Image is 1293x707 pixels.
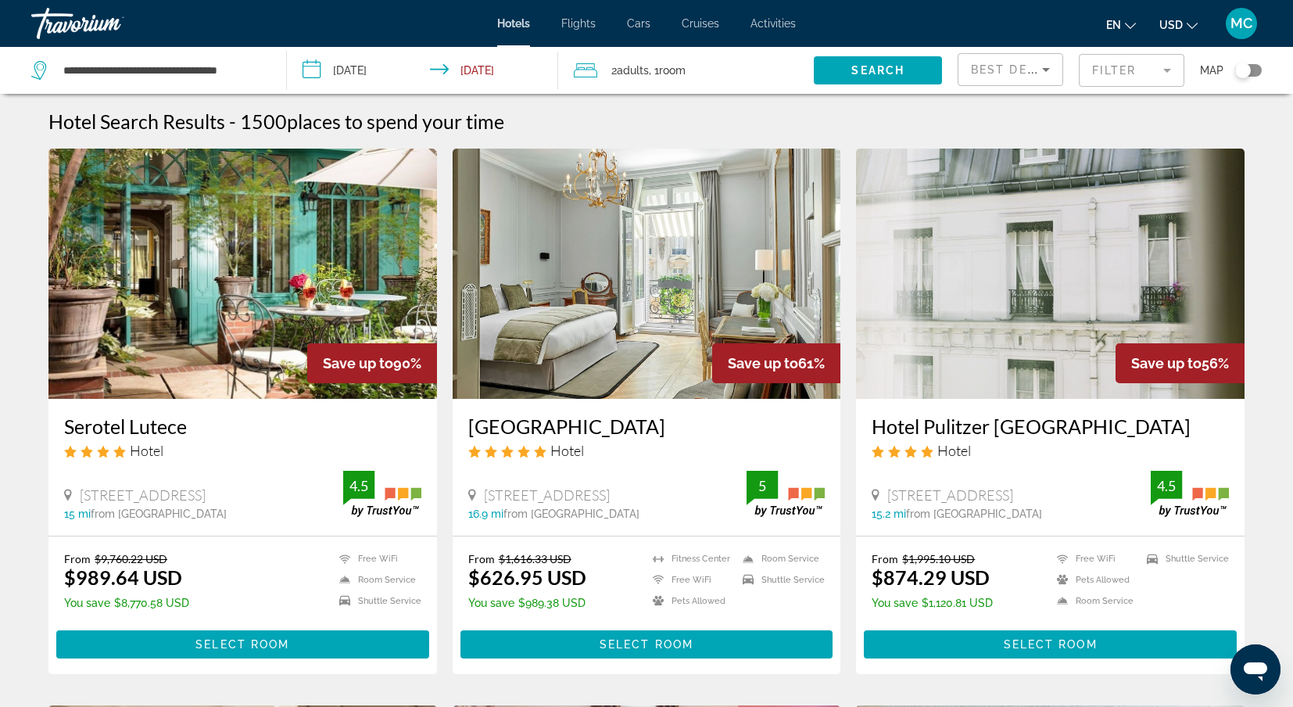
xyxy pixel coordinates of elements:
[712,343,840,383] div: 61%
[1230,644,1280,694] iframe: Bouton de lancement de la fenêtre de messagerie
[497,17,530,30] a: Hotels
[468,415,826,438] a: [GEOGRAPHIC_DATA]
[1106,13,1136,36] button: Change language
[937,442,971,459] span: Hotel
[195,638,289,651] span: Select Room
[1139,552,1229,565] li: Shuttle Service
[331,573,421,587] li: Room Service
[851,64,904,77] span: Search
[484,486,610,504] span: [STREET_ADDRESS]
[872,597,993,609] p: $1,120.81 USD
[906,508,1042,520] span: from [GEOGRAPHIC_DATA]
[48,109,225,133] h1: Hotel Search Results
[323,355,393,371] span: Save up to
[864,634,1237,651] a: Select Room
[95,552,167,565] del: $9,760.22 USD
[1106,19,1121,31] span: en
[240,109,504,133] h2: 1500
[600,638,693,651] span: Select Room
[453,149,841,399] img: Hotel image
[64,597,189,609] p: $8,770.58 USD
[287,47,558,94] button: Check-in date: Sep 12, 2025 Check-out date: Sep 14, 2025
[130,442,163,459] span: Hotel
[971,60,1050,79] mat-select: Sort by
[887,486,1013,504] span: [STREET_ADDRESS]
[48,149,437,399] img: Hotel image
[659,64,686,77] span: Room
[1049,594,1139,608] li: Room Service
[468,597,514,609] span: You save
[750,17,796,30] a: Activities
[561,17,596,30] span: Flights
[64,552,91,565] span: From
[91,508,227,520] span: from [GEOGRAPHIC_DATA]
[80,486,206,504] span: [STREET_ADDRESS]
[1079,53,1184,88] button: Filter
[735,552,825,565] li: Room Service
[468,442,826,459] div: 5 star Hotel
[864,630,1237,659] button: Select Room
[31,3,188,44] a: Travorium
[56,634,429,651] a: Select Room
[64,415,421,438] h3: Serotel Lutece
[645,552,735,565] li: Fitness Center
[468,508,503,520] span: 16.9 mi
[56,630,429,659] button: Select Room
[468,565,586,589] ins: $626.95 USD
[343,471,421,517] img: trustyou-badge.svg
[735,573,825,587] li: Shuttle Service
[649,59,686,81] span: , 1
[1116,343,1245,383] div: 56%
[1004,638,1098,651] span: Select Room
[503,508,639,520] span: from [GEOGRAPHIC_DATA]
[872,442,1229,459] div: 4 star Hotel
[460,634,833,651] a: Select Room
[814,56,942,84] button: Search
[902,552,975,565] del: $1,995.10 USD
[331,594,421,608] li: Shuttle Service
[331,552,421,565] li: Free WiFi
[1200,59,1223,81] span: Map
[611,59,649,81] span: 2
[872,508,906,520] span: 15.2 mi
[872,597,918,609] span: You save
[1230,16,1252,31] span: MC
[1131,355,1202,371] span: Save up to
[64,442,421,459] div: 4 star Hotel
[747,471,825,517] img: trustyou-badge.svg
[1223,63,1262,77] button: Toggle map
[1159,13,1198,36] button: Change currency
[747,476,778,495] div: 5
[1159,19,1183,31] span: USD
[64,597,110,609] span: You save
[468,597,586,609] p: $989.38 USD
[1151,476,1182,495] div: 4.5
[499,552,571,565] del: $1,616.33 USD
[229,109,236,133] span: -
[550,442,584,459] span: Hotel
[287,109,504,133] span: places to spend your time
[617,64,649,77] span: Adults
[645,573,735,587] li: Free WiFi
[856,149,1245,399] img: Hotel image
[558,47,814,94] button: Travelers: 2 adults, 0 children
[343,476,374,495] div: 4.5
[645,594,735,608] li: Pets Allowed
[682,17,719,30] a: Cruises
[1049,573,1139,587] li: Pets Allowed
[872,415,1229,438] a: Hotel Pulitzer [GEOGRAPHIC_DATA]
[1049,552,1139,565] li: Free WiFi
[460,630,833,659] button: Select Room
[64,565,182,589] ins: $989.64 USD
[627,17,650,30] span: Cars
[468,552,495,565] span: From
[1151,471,1229,517] img: trustyou-badge.svg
